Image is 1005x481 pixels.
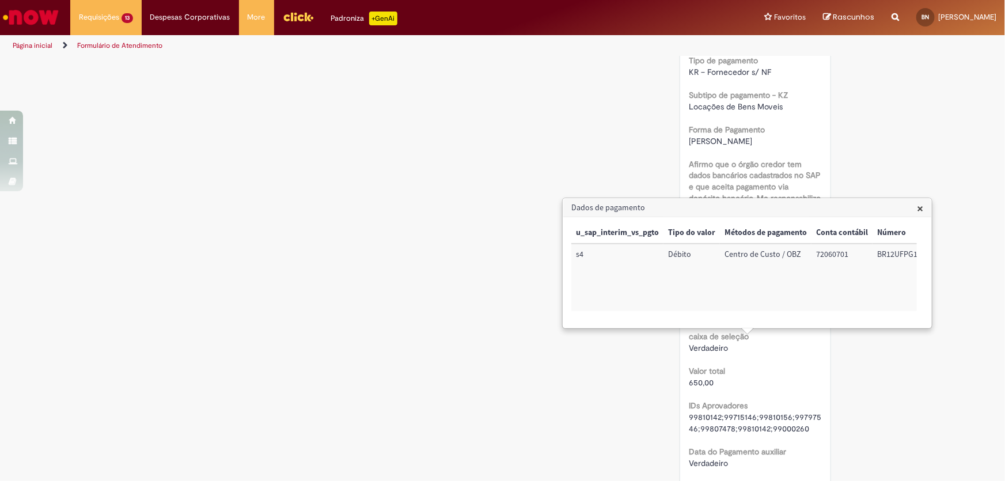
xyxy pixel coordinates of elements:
td: u_sap_interim_vs_pgto: s4 [571,244,663,311]
th: Tipo do valor [663,222,720,244]
b: Tipo de pagamento [689,55,758,66]
a: Página inicial [13,41,52,50]
span: Verdadeiro [689,459,728,469]
td: Conta contábil: 72060701 [811,244,873,311]
span: 650,00 [689,378,714,388]
img: click_logo_yellow_360x200.png [283,8,314,25]
b: Afirmo que o órgão credor tem dados bancários cadastrados no SAP e que aceita pagamento via depós... [689,159,821,238]
span: Verdadeiro [689,343,728,354]
span: 99810142;99715146;99810156;99797546;99807478;99810142;99000260 [689,412,821,434]
b: Subtipo de pagamento - KZ [689,90,788,100]
th: Conta contábil [811,222,873,244]
span: Requisições [79,12,119,23]
img: ServiceNow [1,6,60,29]
span: More [248,12,266,23]
span: [PERSON_NAME] [689,136,752,146]
b: Forma de Pagamento [689,124,765,135]
div: Dados de pagamento [562,198,932,329]
ul: Trilhas de página [9,35,661,56]
b: Data do Pagamento auxiliar [689,447,786,457]
a: Rascunhos [823,12,874,23]
th: Número [873,222,926,244]
b: Valor total [689,366,725,377]
span: KR – Fornecedor s/ NF [689,67,771,77]
td: Número: BR12UFPG12 [873,244,926,311]
td: Tipo do valor: Débito [663,244,720,311]
span: [PERSON_NAME] [938,12,996,22]
span: 13 [122,13,133,23]
td: Métodos de pagamento: Centro de Custo / OBZ [720,244,811,311]
h3: Dados de pagamento [563,199,931,217]
div: Padroniza [331,12,397,25]
th: Métodos de pagamento [720,222,811,244]
button: Close [917,202,923,214]
th: u_sap_interim_vs_pgto [571,222,663,244]
b: IDs Aprovadores [689,401,748,411]
span: Rascunhos [833,12,874,22]
span: Locações de Bens Moveis [689,101,783,112]
span: Despesas Corporativas [150,12,230,23]
span: Favoritos [774,12,806,23]
a: Formulário de Atendimento [77,41,162,50]
p: +GenAi [369,12,397,25]
span: BN [922,13,930,21]
b: caixa de seleção [689,332,749,342]
span: × [917,200,923,216]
